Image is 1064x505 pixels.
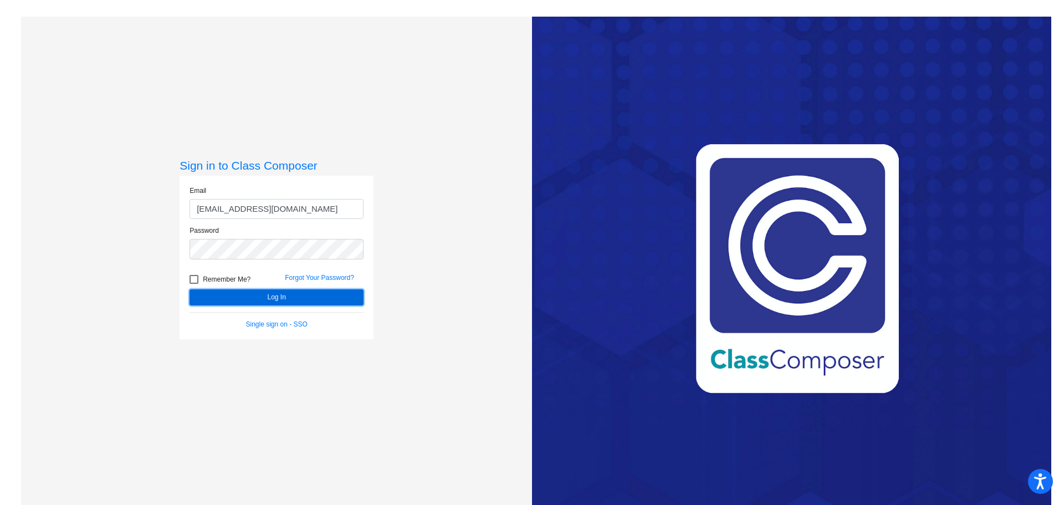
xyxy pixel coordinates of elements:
[285,274,354,282] a: Forgot Your Password?
[190,186,206,196] label: Email
[180,159,374,172] h3: Sign in to Class Composer
[190,226,219,236] label: Password
[190,289,364,305] button: Log In
[203,273,250,286] span: Remember Me?
[246,320,308,328] a: Single sign on - SSO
